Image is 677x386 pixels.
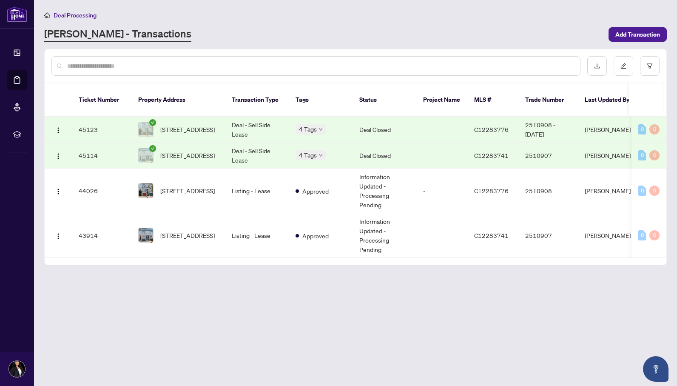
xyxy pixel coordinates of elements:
img: thumbnail-img [139,122,153,137]
span: [STREET_ADDRESS] [160,151,215,160]
td: 44026 [72,169,131,213]
td: - [416,169,467,213]
td: Information Updated - Processing Pending [353,169,416,213]
td: [PERSON_NAME] [578,143,642,169]
span: Add Transaction [615,28,660,41]
span: Deal Processing [54,11,97,19]
span: C12283776 [474,126,509,133]
td: Information Updated - Processing Pending [353,213,416,258]
img: Profile Icon [9,361,25,377]
span: [STREET_ADDRESS] [160,186,215,195]
button: filter [640,56,660,76]
td: [PERSON_NAME] [578,169,642,213]
td: 43914 [72,213,131,258]
td: Deal - Sell Side Lease [225,117,289,143]
a: [PERSON_NAME] - Transactions [44,27,191,42]
span: [STREET_ADDRESS] [160,125,215,134]
td: Deal Closed [353,117,416,143]
div: 0 [638,230,646,240]
span: filter [647,63,653,69]
th: Property Address [131,83,225,117]
div: 0 [649,124,660,134]
td: 45114 [72,143,131,169]
button: Logo [51,184,65,197]
th: Status [353,83,416,117]
img: Logo [55,188,62,195]
td: 2510908 - [DATE] [518,117,578,143]
span: Approved [302,231,329,240]
td: 2510907 [518,143,578,169]
span: down [319,127,323,132]
td: [PERSON_NAME] [578,213,642,258]
span: C12283776 [474,187,509,194]
img: thumbnail-img [139,148,153,163]
span: C12283741 [474,232,509,239]
div: 0 [638,124,646,134]
td: Deal - Sell Side Lease [225,143,289,169]
button: Logo [51,149,65,162]
button: Open asap [643,356,668,382]
td: [PERSON_NAME] [578,117,642,143]
span: [STREET_ADDRESS] [160,231,215,240]
td: Listing - Lease [225,213,289,258]
span: down [319,153,323,157]
td: - [416,117,467,143]
div: 0 [649,186,660,196]
img: Logo [55,153,62,160]
td: - [416,143,467,169]
th: Tags [289,83,353,117]
button: edit [614,56,633,76]
div: 0 [638,150,646,160]
img: Logo [55,233,62,240]
button: Add Transaction [609,27,667,42]
td: Deal Closed [353,143,416,169]
span: C12283741 [474,152,509,159]
th: MLS # [467,83,518,117]
div: 0 [649,150,660,160]
img: thumbnail-img [139,228,153,243]
span: check-circle [149,145,156,152]
th: Transaction Type [225,83,289,117]
span: 4 Tags [299,124,317,134]
span: check-circle [149,119,156,126]
button: Logo [51,123,65,136]
span: Approved [302,186,329,196]
span: edit [620,63,626,69]
th: Project Name [416,83,467,117]
th: Trade Number [518,83,578,117]
td: - [416,213,467,258]
td: 2510908 [518,169,578,213]
div: 0 [649,230,660,240]
td: Listing - Lease [225,169,289,213]
span: download [594,63,600,69]
div: 0 [638,186,646,196]
img: Logo [55,127,62,134]
img: logo [7,6,27,22]
span: home [44,12,50,18]
th: Ticket Number [72,83,131,117]
span: 4 Tags [299,150,317,160]
img: thumbnail-img [139,183,153,198]
button: download [587,56,607,76]
td: 45123 [72,117,131,143]
td: 2510907 [518,213,578,258]
th: Last Updated By [578,83,642,117]
button: Logo [51,229,65,242]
